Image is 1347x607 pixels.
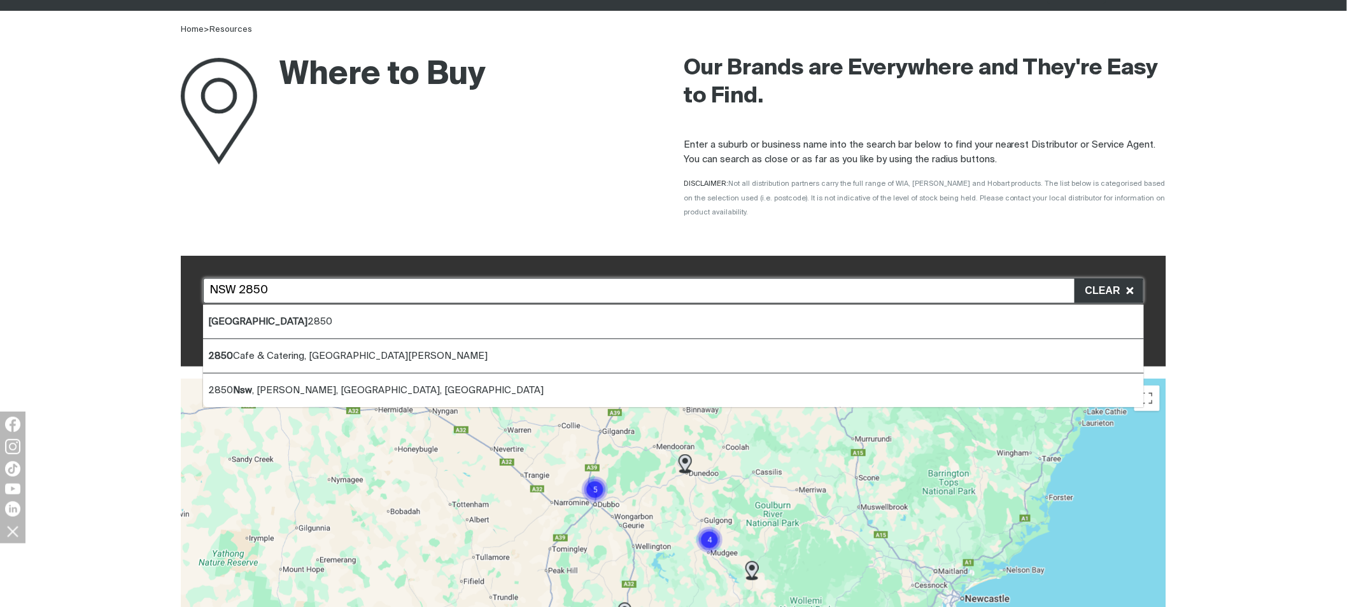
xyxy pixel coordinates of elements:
img: Facebook [5,417,20,432]
img: Instagram [5,439,20,454]
img: TikTok [5,461,20,477]
a: Home [181,25,204,34]
div: Cluster of 4 markers [695,526,724,554]
span: 2850 , [PERSON_NAME], [GEOGRAPHIC_DATA], [GEOGRAPHIC_DATA] [208,386,544,395]
b: 2850 [208,351,233,361]
img: LinkedIn [5,501,20,517]
input: Search location [203,278,1144,303]
button: Clear [1075,279,1143,303]
h1: Where to Buy [181,55,486,96]
img: hide socials [2,520,24,542]
a: Resources [209,25,252,34]
span: Clear [1085,283,1127,299]
span: Not all distribution partners carry the full range of WIA, [PERSON_NAME] and Hobart products. The... [684,180,1166,216]
span: 2850 [208,317,332,326]
b: Nsw [233,386,252,395]
span: > [204,25,209,34]
div: Cluster of 5 markers [581,475,609,504]
b: [GEOGRAPHIC_DATA] [208,317,307,326]
button: Toggle fullscreen view [1134,386,1160,411]
span: DISCLAIMER: [684,180,1166,216]
span: Cafe & Catering, [GEOGRAPHIC_DATA][PERSON_NAME] [208,351,488,361]
p: Enter a suburb or business name into the search bar below to find your nearest Distributor or Ser... [684,138,1166,167]
img: YouTube [5,484,20,494]
h2: Our Brands are Everywhere and They're Easy to Find. [684,55,1166,111]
